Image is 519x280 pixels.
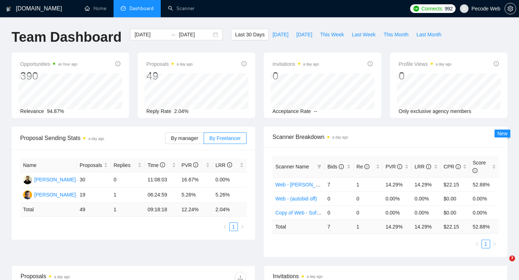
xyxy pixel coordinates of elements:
[229,222,238,231] li: 1
[383,220,412,234] td: 14.29 %
[354,206,383,220] td: 0
[444,164,461,170] span: CPR
[221,222,229,231] button: left
[193,162,198,167] span: info-circle
[462,6,467,11] span: user
[216,162,232,168] span: LRR
[505,6,516,12] a: setting
[269,29,292,40] button: [DATE]
[213,188,247,203] td: 5.26%
[456,164,461,169] span: info-circle
[213,172,247,188] td: 0.00%
[470,191,499,206] td: 0.00%
[80,161,102,169] span: Proposals
[179,188,213,203] td: 5.26%
[121,6,126,11] span: dashboard
[296,31,312,39] span: [DATE]
[441,177,470,191] td: $22.15
[473,168,478,173] span: info-circle
[470,220,499,234] td: 52.88 %
[238,222,247,231] li: Next Page
[324,206,354,220] td: 0
[399,60,452,68] span: Profile Views
[470,206,499,220] td: 0.00%
[441,191,470,206] td: $0.00
[494,256,512,273] iframe: Intercom live chat
[23,191,76,197] a: VV[PERSON_NAME]
[348,29,380,40] button: Last Week
[77,172,111,188] td: 30
[23,190,32,199] img: VV
[354,177,383,191] td: 1
[20,203,77,217] td: Total
[380,29,412,40] button: This Month
[354,220,383,234] td: 1
[12,29,121,46] h1: Team Dashboard
[168,5,195,12] a: searchScanner
[414,164,431,170] span: LRR
[475,242,479,246] span: left
[399,108,471,114] span: Only exclusive agency members
[272,31,288,39] span: [DATE]
[147,162,165,168] span: Time
[146,108,171,114] span: Reply Rate
[416,31,441,39] span: Last Month
[317,164,321,169] span: filter
[227,162,232,167] span: info-circle
[436,62,452,66] time: a day ago
[115,61,120,66] span: info-circle
[482,240,490,248] li: 1
[275,210,332,216] a: Copy of Web - Soft 19/03
[77,188,111,203] td: 19
[230,223,238,231] a: 1
[177,62,192,66] time: a day ago
[6,3,11,15] img: logo
[412,29,445,40] button: Last Month
[272,132,499,141] span: Scanner Breakdown
[20,158,77,172] th: Name
[426,164,431,169] span: info-circle
[505,3,516,14] button: setting
[383,206,412,220] td: 0.00%
[145,203,178,217] td: 09:18:18
[364,164,369,169] span: info-circle
[85,5,106,12] a: homeHome
[441,220,470,234] td: $ 22.15
[174,108,188,114] span: 2.04%
[399,69,452,83] div: 0
[20,69,77,83] div: 390
[412,206,441,220] td: 0.00%
[88,137,104,141] time: a day ago
[441,206,470,220] td: $0.00
[145,188,178,203] td: 06:24:59
[352,31,376,39] span: Last Week
[20,134,165,143] span: Proposal Sending Stats
[413,6,419,12] img: upwork-logo.png
[272,60,319,68] span: Invitations
[275,196,317,202] a: Web - (autobid off)
[383,177,412,191] td: 14.29%
[421,5,443,13] span: Connects:
[179,31,212,39] input: End date
[47,108,64,114] span: 94.87%
[397,164,402,169] span: info-circle
[223,225,227,229] span: left
[324,220,354,234] td: 7
[492,242,497,246] span: right
[497,131,507,136] span: New
[356,164,369,170] span: Re
[77,203,111,217] td: 49
[34,191,76,199] div: [PERSON_NAME]
[235,31,265,39] span: Last 30 Days
[146,69,192,83] div: 49
[473,240,482,248] button: left
[213,203,247,217] td: 2.04 %
[292,29,316,40] button: [DATE]
[470,177,499,191] td: 52.88%
[412,177,441,191] td: 14.29%
[160,162,165,167] span: info-circle
[383,191,412,206] td: 0.00%
[111,172,145,188] td: 0
[134,31,167,39] input: Start date
[241,61,247,66] span: info-circle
